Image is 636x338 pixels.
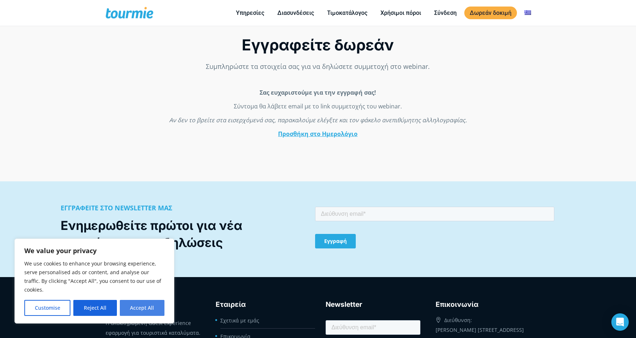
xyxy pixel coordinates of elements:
[436,299,530,310] h3: Eπικοινωνία
[436,313,530,335] div: Διεύθυνση: [PERSON_NAME] [STREET_ADDRESS]
[315,205,554,253] iframe: Form 0
[24,300,70,316] button: Customise
[61,203,172,212] b: ΕΓΓΡΑΦΕΙΤΕ ΣΤΟ NEWSLETTER ΜΑΣ
[73,300,117,316] button: Reject All
[120,300,164,316] button: Accept All
[464,7,517,19] a: Δωρεάν δοκιμή
[135,62,501,71] p: Συμπληρώστε τα στοιχεία σας για να δηλώσετε συμμετοχή στο webinar.
[135,35,501,55] div: Εγγραφείτε δωρεάν
[272,8,319,17] a: Διασυνδέσεις
[216,299,310,310] h3: Εταιρεία
[611,313,629,331] div: Open Intercom Messenger
[61,217,300,251] div: Ενημερωθείτε πρώτοι για νέα σεμινάρια και εκδηλώσεις
[231,8,270,17] a: Υπηρεσίες
[106,318,200,338] p: Η ολοκληρωμένη Guest Experience εφαρμογή για τουριστικά καταλύματα.
[220,317,259,324] a: Σχετικά με εμάς
[429,8,462,17] a: Σύνδεση
[375,8,427,17] a: Χρήσιμοι πόροι
[326,299,420,310] h3: Newsletter
[24,246,164,255] p: We value your privacy
[24,259,164,294] p: We use cookies to enhance your browsing experience, serve personalised ads or content, and analys...
[322,8,373,17] a: Τιμοκατάλογος
[135,88,501,138] iframe: Form 1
